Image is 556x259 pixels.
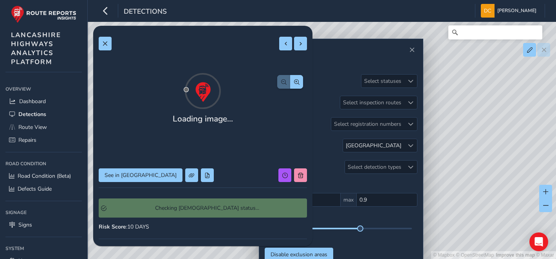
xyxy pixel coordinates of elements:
input: 0 [356,193,417,207]
div: Select inspection routes [340,96,404,109]
div: 35 [270,232,412,239]
strong: Risk Score [99,223,126,230]
span: Repairs [18,136,36,144]
span: max [341,193,356,207]
span: Road Condition (Beta) [18,172,71,180]
span: Route View [18,123,47,131]
div: Select registration numbers [331,118,404,130]
span: Defects Guide [18,185,52,193]
a: Route View [5,121,82,134]
div: Select detection types [345,161,404,173]
span: Detections [124,7,167,18]
a: Defects Guide [5,182,82,195]
span: Signs [18,221,32,229]
div: Open Intercom Messenger [529,232,548,251]
span: [PERSON_NAME] [497,4,536,18]
span: LANCASHIRE HIGHWAYS ANALYTICS PLATFORM [11,30,61,66]
h4: Loading image... [173,114,233,124]
div: Signage [5,207,82,218]
span: Dashboard [19,98,46,105]
div: : 10 DAYS [99,223,307,230]
div: System [5,243,82,254]
button: See in Route View [99,168,182,182]
a: Signs [5,218,82,231]
h2: Filters [265,55,417,69]
button: [PERSON_NAME] [481,4,539,18]
a: Road Condition (Beta) [5,170,82,182]
input: Search [448,25,542,39]
div: Overview [5,83,82,95]
div: [GEOGRAPHIC_DATA] [346,142,401,149]
a: Dashboard [5,95,82,108]
a: Repairs [5,134,82,146]
img: diamond-layout [481,4,495,18]
button: Close [406,45,417,55]
div: Select statuses [361,75,404,88]
div: Road Condition [5,158,82,170]
img: rr logo [11,5,76,23]
span: Detections [18,111,46,118]
span: See in [GEOGRAPHIC_DATA] [105,171,177,179]
a: Detections [5,108,82,121]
